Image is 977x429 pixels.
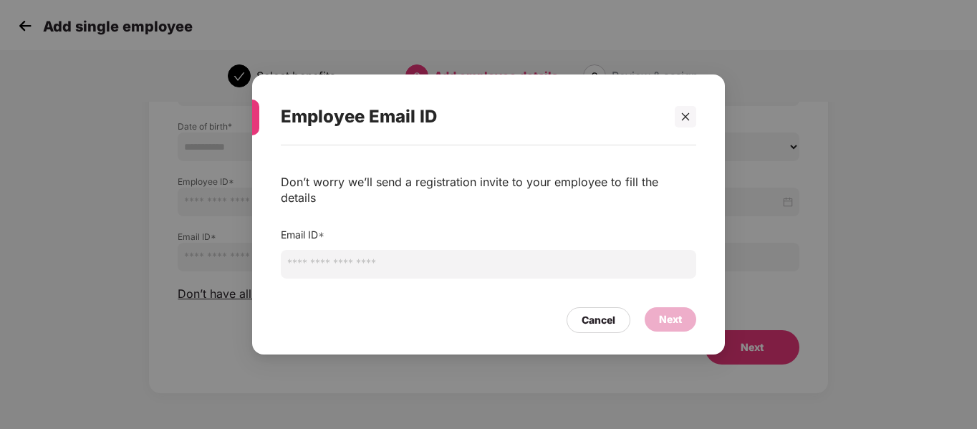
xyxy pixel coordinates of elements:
[582,312,615,328] div: Cancel
[281,174,696,206] div: Don’t worry we’ll send a registration invite to your employee to fill the details
[281,228,324,241] label: Email ID
[281,89,662,145] div: Employee Email ID
[659,312,682,327] div: Next
[680,112,690,122] span: close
